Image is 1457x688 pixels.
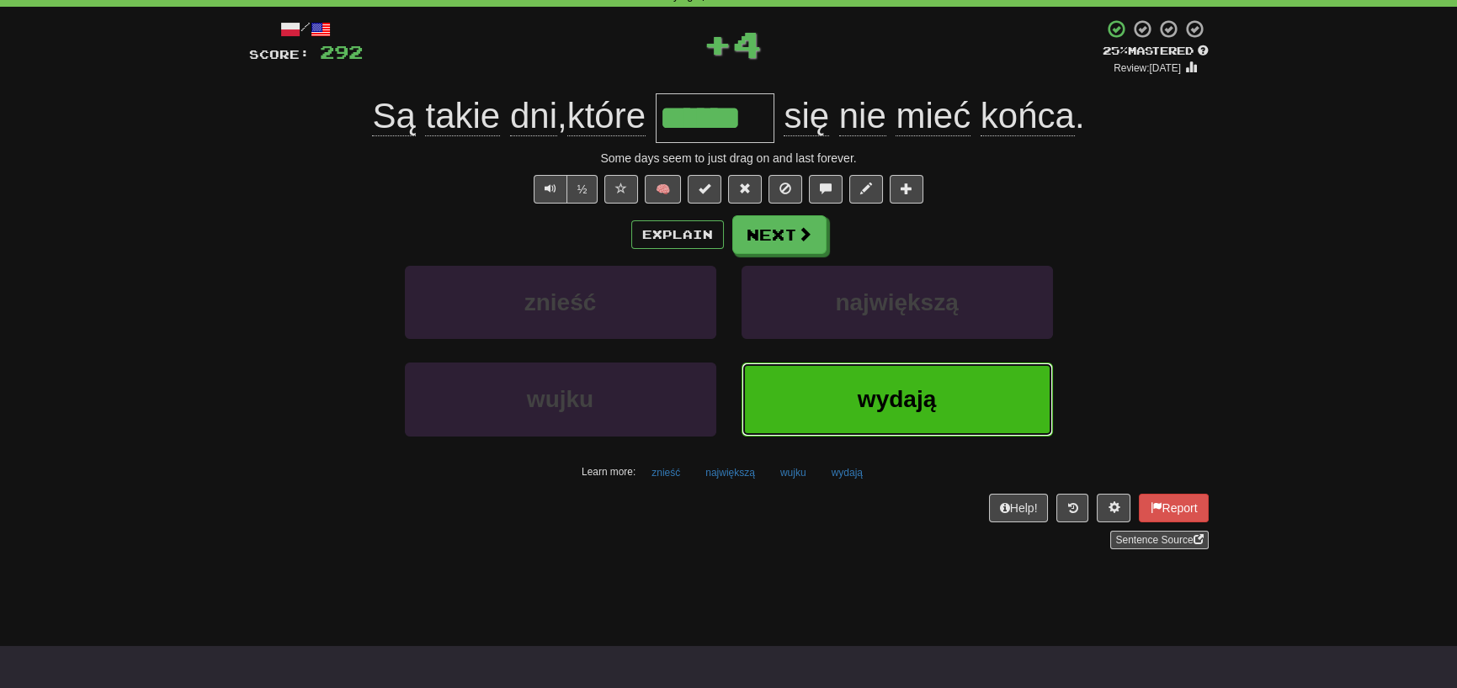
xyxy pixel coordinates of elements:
button: Ignore sentence (alt+i) [768,175,802,204]
button: Report [1139,494,1208,522]
span: które [567,96,646,136]
button: wujku [405,363,716,436]
button: Play sentence audio (ctl+space) [534,175,567,204]
div: / [249,19,363,40]
button: Add to collection (alt+a) [890,175,923,204]
button: znieść [642,460,689,485]
span: 292 [320,41,363,62]
button: Round history (alt+y) [1056,494,1088,522]
button: największą [742,266,1053,339]
span: się [784,96,829,136]
span: Są [372,96,415,136]
span: . [774,96,1085,136]
button: Discuss sentence (alt+u) [809,175,843,204]
button: Set this sentence to 100% Mastered (alt+m) [688,175,721,204]
span: 4 [732,23,762,65]
button: Reset to 0% Mastered (alt+r) [728,175,762,204]
span: + [703,19,732,69]
button: wujku [771,460,816,485]
button: ½ [566,175,598,204]
span: takie [425,96,500,136]
span: dni [510,96,557,136]
button: wydają [822,460,872,485]
button: znieść [405,266,716,339]
button: 🧠 [645,175,681,204]
span: 25 % [1103,44,1128,57]
button: Favorite sentence (alt+f) [604,175,638,204]
span: wydają [858,386,936,412]
div: Mastered [1103,44,1209,59]
span: końca [981,96,1075,136]
a: Sentence Source [1110,531,1208,549]
span: mieć [896,96,970,136]
span: największą [835,289,958,315]
span: nie [839,96,886,136]
span: , [372,96,655,136]
span: znieść [524,289,597,315]
span: Score: [249,47,310,61]
button: największą [696,460,764,485]
div: Some days seem to just drag on and last forever. [249,150,1209,167]
button: wydają [742,363,1053,436]
span: wujku [527,386,593,412]
small: Review: [DATE] [1114,62,1181,74]
div: Text-to-speech controls [530,175,598,204]
button: Explain [631,220,724,249]
button: Help! [989,494,1049,522]
button: Next [732,215,827,254]
button: Edit sentence (alt+d) [849,175,883,204]
small: Learn more: [582,466,635,478]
